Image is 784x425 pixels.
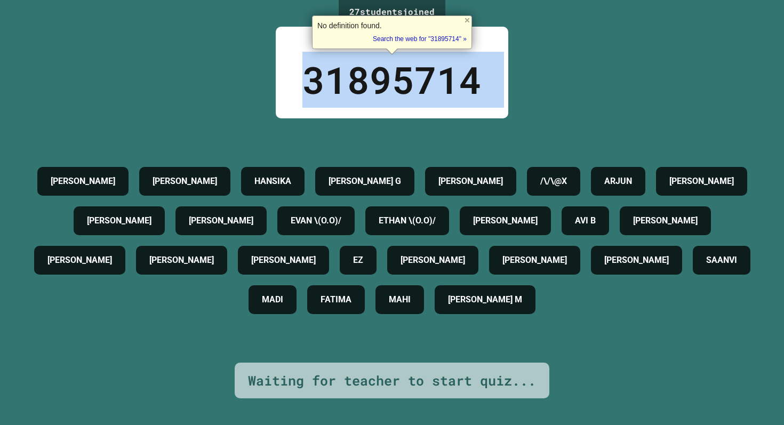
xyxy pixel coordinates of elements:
h4: EZ [353,254,363,267]
h4: [PERSON_NAME] M [448,293,522,306]
div: 31895714 [302,52,482,108]
h4: [PERSON_NAME] [51,175,115,188]
h4: [PERSON_NAME] [47,254,112,267]
h4: SAANVI [706,254,737,267]
h4: FATIMA [321,293,351,306]
h4: [PERSON_NAME] [438,175,503,188]
h4: [PERSON_NAME] [473,214,538,227]
h4: [PERSON_NAME] [189,214,253,227]
h4: HANSIKA [254,175,291,188]
h4: MADI [262,293,283,306]
h4: [PERSON_NAME] [502,254,567,267]
h4: ARJUN [604,175,632,188]
h4: EVAN \(O.O)/ [291,214,341,227]
h4: [PERSON_NAME] [633,214,698,227]
h4: [PERSON_NAME] [149,254,214,267]
div: Waiting for teacher to start quiz... [248,371,536,391]
div: Game PIN: [302,37,482,52]
h4: [PERSON_NAME] [251,254,316,267]
h4: ETHAN \(O.O)/ [379,214,436,227]
h4: [PERSON_NAME] [604,254,669,267]
h4: [PERSON_NAME] G [329,175,401,188]
h4: MAHI [389,293,411,306]
h4: AVI B [575,214,596,227]
h4: /\/\@X [540,175,567,188]
h4: [PERSON_NAME] [87,214,151,227]
h4: [PERSON_NAME] [401,254,465,267]
h4: [PERSON_NAME] [153,175,217,188]
h4: [PERSON_NAME] [669,175,734,188]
